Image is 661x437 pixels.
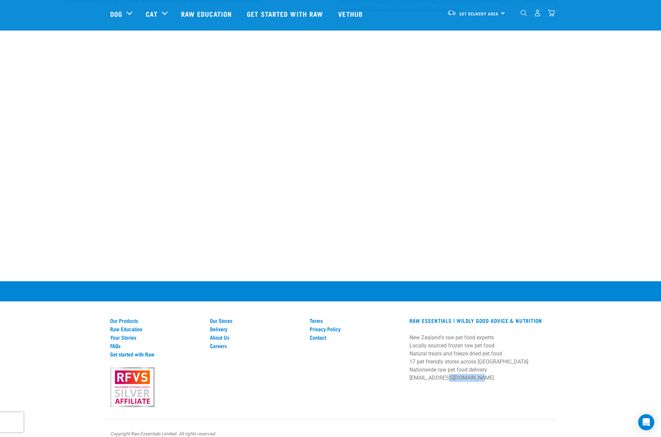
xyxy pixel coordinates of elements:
img: van-moving.png [447,10,456,16]
a: Cat [146,9,157,19]
a: Our Stores [210,318,302,324]
a: Dog [110,9,122,19]
a: Raw Education [110,326,202,332]
a: FAQs [110,343,202,349]
a: Privacy Policy [310,326,401,332]
a: Raw Education [174,0,240,27]
img: home-icon-1@2x.png [521,10,527,16]
img: rfvs.png [107,366,158,408]
a: Vethub [332,0,371,27]
a: Contact [310,334,401,340]
a: Terms [310,318,401,324]
em: Copyright Raw Essentials Limited. All rights reserved. [110,431,216,436]
a: About Us [210,334,302,340]
img: home-icon@2x.png [548,9,555,16]
a: Delivery [210,326,302,332]
a: Our Products [110,318,202,324]
a: Get started with Raw [240,0,332,27]
a: Get started with Raw [110,351,202,357]
img: user.png [534,9,541,16]
h3: RAW ESSENTIALS | Wildly Good Advice & Nutrition [409,318,551,324]
a: Careers [210,343,302,349]
a: Your Stories [110,334,202,340]
span: Set Delivery Area [459,12,498,15]
div: Open Intercom Messenger [638,414,654,430]
p: New Zealand's raw pet food experts Locally sourced frozen raw pet food Natural treats and freeze ... [409,334,551,382]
